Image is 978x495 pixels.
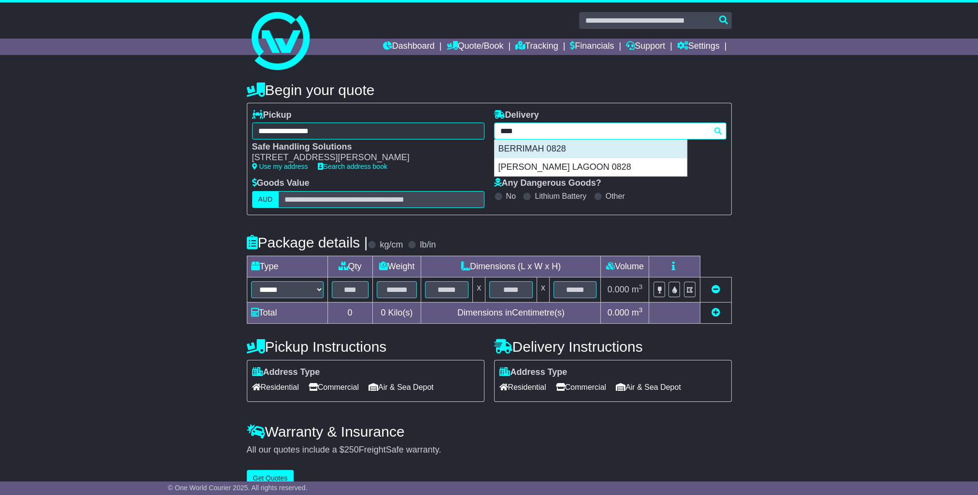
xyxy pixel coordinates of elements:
[247,256,327,277] td: Type
[711,285,720,294] a: Remove this item
[495,140,687,158] div: BERRIMAH 0828
[420,240,436,250] label: lb/in
[247,424,732,440] h4: Warranty & Insurance
[247,82,732,98] h4: Begin your quote
[608,308,629,317] span: 0.000
[318,163,387,170] a: Search address book
[252,178,310,189] label: Goods Value
[372,302,421,323] td: Kilo(s)
[608,285,629,294] span: 0.000
[327,302,372,323] td: 0
[494,339,732,355] h4: Delivery Instructions
[632,308,643,317] span: m
[168,484,308,492] span: © One World Courier 2025. All rights reserved.
[421,256,601,277] td: Dimensions (L x W x H)
[252,163,308,170] a: Use my address
[515,39,558,55] a: Tracking
[252,152,475,163] div: [STREET_ADDRESS][PERSON_NAME]
[711,308,720,317] a: Add new item
[252,380,299,395] span: Residential
[495,158,687,177] div: [PERSON_NAME] LAGOON 0828
[494,178,601,189] label: Any Dangerous Goods?
[247,445,732,455] div: All our quotes include a $ FreightSafe warranty.
[606,192,625,201] label: Other
[639,306,643,314] sup: 3
[556,380,606,395] span: Commercial
[309,380,359,395] span: Commercial
[381,308,385,317] span: 0
[369,380,434,395] span: Air & Sea Depot
[506,192,516,201] label: No
[616,380,681,395] span: Air & Sea Depot
[446,39,503,55] a: Quote/Book
[639,283,643,290] sup: 3
[383,39,435,55] a: Dashboard
[632,285,643,294] span: m
[247,234,368,250] h4: Package details |
[535,192,586,201] label: Lithium Battery
[626,39,665,55] a: Support
[252,110,292,121] label: Pickup
[421,302,601,323] td: Dimensions in Centimetre(s)
[247,470,294,487] button: Get Quotes
[494,110,539,121] label: Delivery
[247,339,484,355] h4: Pickup Instructions
[327,256,372,277] td: Qty
[247,302,327,323] td: Total
[537,277,549,302] td: x
[494,123,726,139] typeahead: Please provide city
[252,142,475,152] div: Safe Handling Solutions
[570,39,614,55] a: Financials
[473,277,485,302] td: x
[499,367,567,378] label: Address Type
[252,191,279,208] label: AUD
[344,445,359,454] span: 250
[372,256,421,277] td: Weight
[252,367,320,378] label: Address Type
[499,380,546,395] span: Residential
[380,240,403,250] label: kg/cm
[601,256,649,277] td: Volume
[677,39,720,55] a: Settings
